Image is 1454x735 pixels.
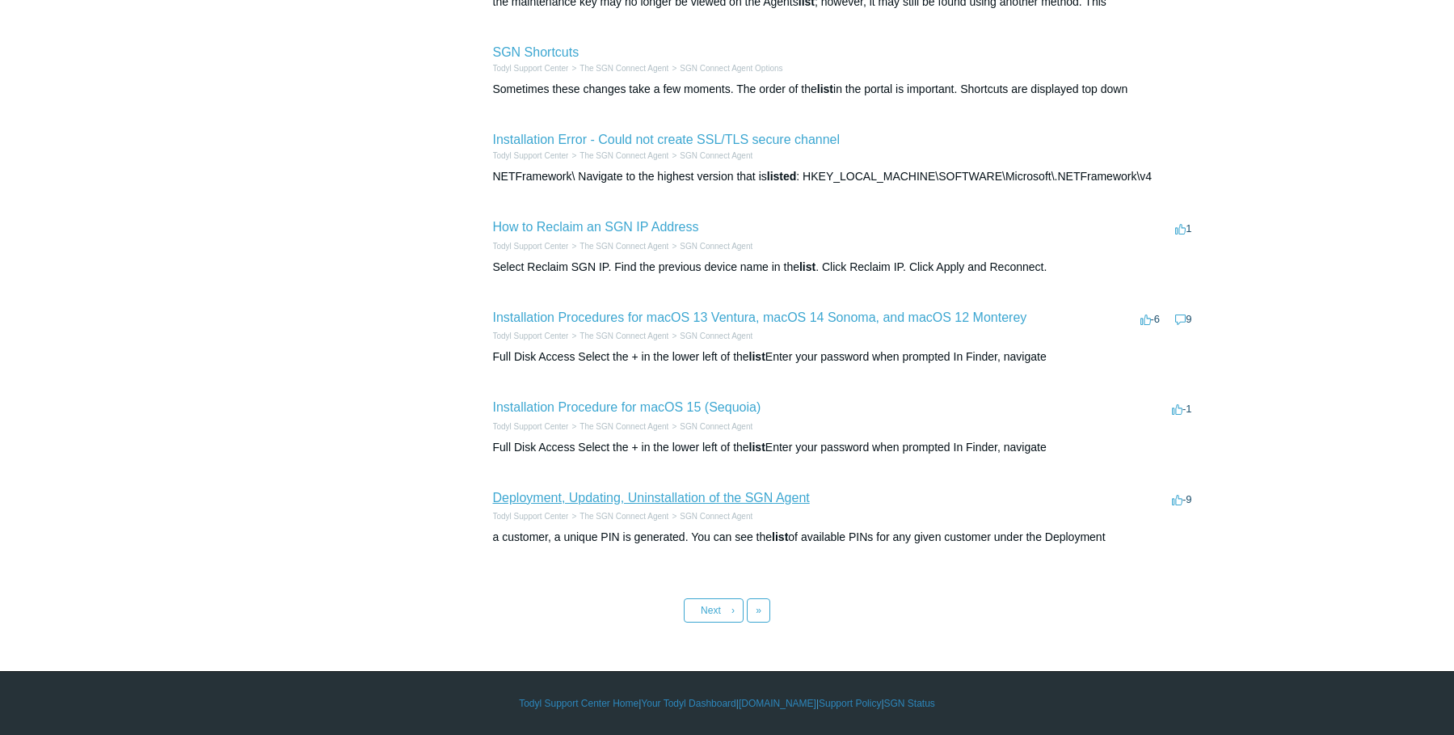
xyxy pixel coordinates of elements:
[568,330,668,342] li: The SGN Connect Agent
[493,242,569,251] a: Todyl Support Center
[680,151,752,160] a: SGN Connect Agent
[756,605,761,616] span: »
[568,150,668,162] li: The SGN Connect Agent
[680,242,752,251] a: SGN Connect Agent
[493,220,699,234] a: How to Reclaim an SGN IP Address
[749,441,765,454] em: list
[579,512,668,521] a: The SGN Connect Agent
[701,605,721,616] span: Next
[493,422,569,431] a: Todyl Support Center
[493,62,569,74] li: Todyl Support Center
[680,332,752,340] a: SGN Connect Agent
[579,422,668,431] a: The SGN Connect Agent
[493,439,1196,456] div: Full Disk Access Select the + in the lower left of the Enter your password when prompted In Finde...
[568,510,668,522] li: The SGN Connect Agent
[668,150,752,162] li: SGN Connect Agent
[493,133,841,146] a: Installation Error - Could not create SSL/TLS secure channel
[684,598,744,623] a: Next
[1172,493,1192,505] span: -9
[817,82,833,95] em: list
[668,420,752,433] li: SGN Connect Agent
[668,330,752,342] li: SGN Connect Agent
[493,529,1196,546] div: a customer, a unique PIN is generated. You can see the of available PINs for any given customer u...
[493,151,569,160] a: Todyl Support Center
[579,151,668,160] a: The SGN Connect Agent
[579,64,668,73] a: The SGN Connect Agent
[493,348,1196,365] div: Full Disk Access Select the + in the lower left of the Enter your password when prompted In Finde...
[568,240,668,252] li: The SGN Connect Agent
[493,330,569,342] li: Todyl Support Center
[493,400,761,414] a: Installation Procedure for macOS 15 (Sequoia)
[749,350,765,363] em: list
[259,696,1196,711] div: | | | |
[493,259,1196,276] div: Select Reclaim SGN IP. Find the previous device name in the . Click Reclaim IP. Click Apply and R...
[493,45,579,59] a: SGN Shortcuts
[568,420,668,433] li: The SGN Connect Agent
[493,512,569,521] a: Todyl Support Center
[799,260,816,273] em: list
[1172,403,1192,415] span: -1
[493,64,569,73] a: Todyl Support Center
[493,310,1027,324] a: Installation Procedures for macOS 13 Ventura, macOS 14 Sonoma, and macOS 12 Monterey
[731,605,735,616] span: ›
[493,332,569,340] a: Todyl Support Center
[739,696,816,711] a: [DOMAIN_NAME]
[493,168,1196,185] div: NETFramework\ Navigate to the highest version that is : HKEY_LOCAL_MACHINE\SOFTWARE\Microsoft\.NE...
[819,696,881,711] a: Support Policy
[884,696,935,711] a: SGN Status
[680,64,782,73] a: SGN Connect Agent Options
[680,422,752,431] a: SGN Connect Agent
[493,150,569,162] li: Todyl Support Center
[579,332,668,340] a: The SGN Connect Agent
[680,512,752,521] a: SGN Connect Agent
[641,696,735,711] a: Your Todyl Dashboard
[568,62,668,74] li: The SGN Connect Agent
[493,420,569,433] li: Todyl Support Center
[493,491,810,505] a: Deployment, Updating, Uninstallation of the SGN Agent
[668,240,752,252] li: SGN Connect Agent
[772,530,788,543] em: list
[493,240,569,252] li: Todyl Support Center
[1175,222,1191,234] span: 1
[493,510,569,522] li: Todyl Support Center
[767,170,797,183] em: listed
[668,510,752,522] li: SGN Connect Agent
[668,62,782,74] li: SGN Connect Agent Options
[1175,313,1191,325] span: 9
[493,81,1196,98] div: Sometimes these changes take a few moments. The order of the in the portal is important. Shortcut...
[1140,313,1161,325] span: -6
[579,242,668,251] a: The SGN Connect Agent
[519,696,638,711] a: Todyl Support Center Home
